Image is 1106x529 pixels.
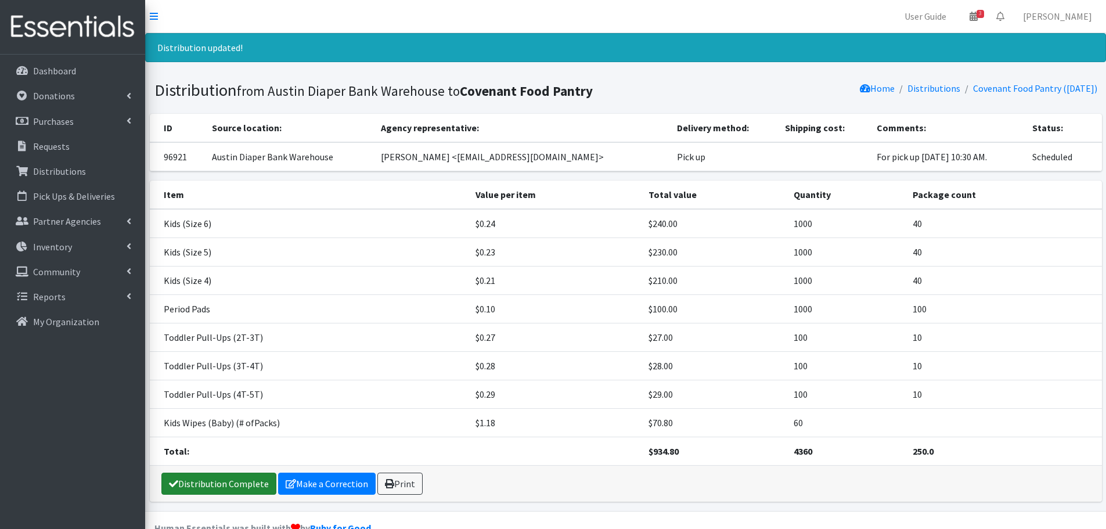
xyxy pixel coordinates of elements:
[33,215,101,227] p: Partner Agencies
[33,116,74,127] p: Purchases
[5,59,140,82] a: Dashboard
[5,310,140,333] a: My Organization
[33,90,75,102] p: Donations
[906,237,1102,266] td: 40
[33,241,72,253] p: Inventory
[642,380,786,408] td: $29.00
[205,114,374,142] th: Source location:
[787,266,906,294] td: 1000
[787,408,906,437] td: 60
[906,380,1102,408] td: 10
[150,408,469,437] td: Kids Wipes (Baby) (# ofPacks)
[150,114,205,142] th: ID
[460,82,593,99] b: Covenant Food Pantry
[150,209,469,238] td: Kids (Size 6)
[787,380,906,408] td: 100
[205,142,374,171] td: Austin Diaper Bank Warehouse
[642,294,786,323] td: $100.00
[150,294,469,323] td: Period Pads
[150,237,469,266] td: Kids (Size 5)
[5,185,140,208] a: Pick Ups & Deliveries
[469,209,642,238] td: $0.24
[642,351,786,380] td: $28.00
[145,33,1106,62] div: Distribution updated!
[642,323,786,351] td: $27.00
[469,237,642,266] td: $0.23
[377,473,423,495] a: Print
[642,209,786,238] td: $240.00
[1014,5,1101,28] a: [PERSON_NAME]
[907,82,960,94] a: Distributions
[870,114,1025,142] th: Comments:
[906,266,1102,294] td: 40
[973,82,1097,94] a: Covenant Food Pantry ([DATE])
[150,323,469,351] td: Toddler Pull-Ups (2T-3T)
[150,266,469,294] td: Kids (Size 4)
[787,323,906,351] td: 100
[913,445,934,457] strong: 250.0
[469,323,642,351] td: $0.27
[374,114,670,142] th: Agency representative:
[5,84,140,107] a: Donations
[150,351,469,380] td: Toddler Pull-Ups (3T-4T)
[895,5,956,28] a: User Guide
[150,380,469,408] td: Toddler Pull-Ups (4T-5T)
[906,181,1102,209] th: Package count
[860,82,895,94] a: Home
[33,291,66,303] p: Reports
[237,82,593,99] small: from Austin Diaper Bank Warehouse to
[374,142,670,171] td: [PERSON_NAME] <[EMAIL_ADDRESS][DOMAIN_NAME]>
[642,408,786,437] td: $70.80
[469,380,642,408] td: $0.29
[150,181,469,209] th: Item
[787,237,906,266] td: 1000
[33,316,99,328] p: My Organization
[33,165,86,177] p: Distributions
[5,8,140,46] img: HumanEssentials
[642,266,786,294] td: $210.00
[33,141,70,152] p: Requests
[787,351,906,380] td: 100
[1025,142,1101,171] td: Scheduled
[469,351,642,380] td: $0.28
[154,80,622,100] h1: Distribution
[649,445,679,457] strong: $934.80
[5,210,140,233] a: Partner Agencies
[5,260,140,283] a: Community
[33,190,115,202] p: Pick Ups & Deliveries
[469,181,642,209] th: Value per item
[670,114,777,142] th: Delivery method:
[5,160,140,183] a: Distributions
[778,114,870,142] th: Shipping cost:
[33,65,76,77] p: Dashboard
[642,237,786,266] td: $230.00
[906,209,1102,238] td: 40
[670,142,777,171] td: Pick up
[5,235,140,258] a: Inventory
[5,110,140,133] a: Purchases
[33,266,80,278] p: Community
[787,181,906,209] th: Quantity
[906,351,1102,380] td: 10
[642,181,786,209] th: Total value
[977,10,984,18] span: 3
[960,5,987,28] a: 3
[787,209,906,238] td: 1000
[787,294,906,323] td: 1000
[278,473,376,495] a: Make a Correction
[794,445,812,457] strong: 4360
[161,473,276,495] a: Distribution Complete
[164,445,189,457] strong: Total:
[870,142,1025,171] td: For pick up [DATE] 10:30 AM.
[150,142,205,171] td: 96921
[469,266,642,294] td: $0.21
[5,285,140,308] a: Reports
[906,323,1102,351] td: 10
[906,294,1102,323] td: 100
[469,408,642,437] td: $1.18
[1025,114,1101,142] th: Status:
[5,135,140,158] a: Requests
[469,294,642,323] td: $0.10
